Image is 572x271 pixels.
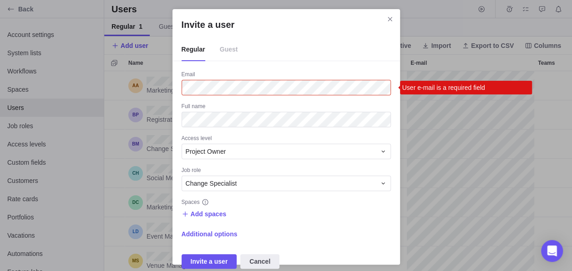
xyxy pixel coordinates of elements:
[182,208,227,220] span: Add spaces
[182,228,238,240] span: Additional options
[186,147,226,156] span: Project Owner
[172,9,400,265] div: Invite a user
[202,198,209,206] svg: info-description
[541,240,563,262] div: Open Intercom Messenger
[182,135,391,144] div: Access level
[186,179,237,188] span: Change Specialist
[182,198,391,208] div: Spaces
[384,13,396,26] span: Close
[182,18,391,31] h2: Invite a user
[400,81,532,94] div: User e-mail is a required field
[182,167,391,176] div: Job role
[182,229,238,239] span: Additional options
[240,254,279,269] span: Cancel
[220,38,238,61] span: Guest
[249,256,270,267] span: Cancel
[182,71,391,80] div: Email
[182,38,205,61] span: Regular
[191,256,228,267] span: Invite a user
[182,254,237,269] span: Invite a user
[182,103,391,112] div: Full name
[191,209,227,219] span: Add spaces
